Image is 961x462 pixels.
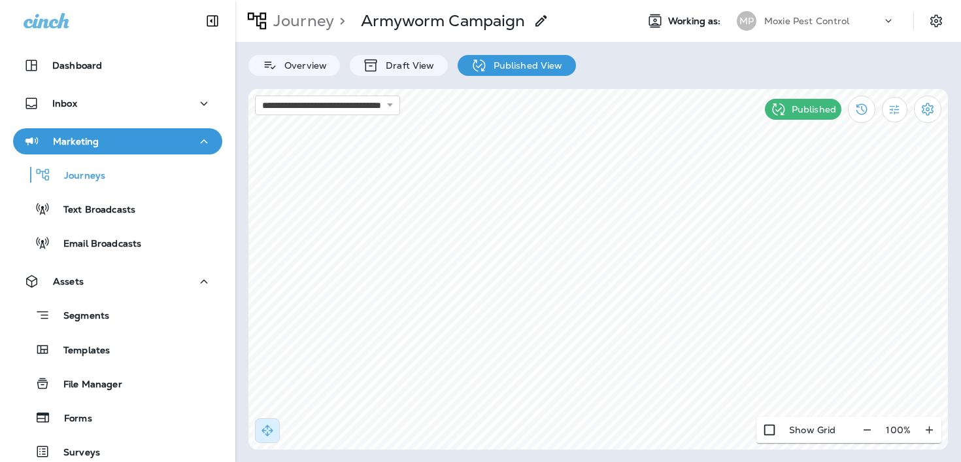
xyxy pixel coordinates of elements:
p: Moxie Pest Control [764,16,850,26]
button: File Manager [13,370,222,397]
p: 100 % [886,425,911,435]
p: Text Broadcasts [50,204,135,217]
button: Collapse Sidebar [194,8,231,34]
button: View Changelog [848,96,875,123]
button: Dashboard [13,52,222,79]
div: MP [737,11,756,31]
p: Armyworm Campaign [361,11,525,31]
p: Templates [50,345,110,357]
p: Dashboard [52,60,102,71]
p: Draft View [379,60,434,71]
p: Published [792,104,836,115]
button: Settings [924,9,948,33]
p: Inbox [52,98,77,109]
p: Email Broadcasts [50,238,141,251]
button: Settings [914,96,941,123]
p: Marketing [53,136,99,147]
button: Templates [13,336,222,363]
button: Journeys [13,161,222,188]
p: Segments [50,310,109,323]
button: Text Broadcasts [13,195,222,222]
p: Overview [278,60,327,71]
button: Assets [13,268,222,294]
p: Assets [53,276,84,287]
button: Filter Statistics [882,97,907,122]
p: Show Grid [789,425,835,435]
button: Inbox [13,90,222,116]
p: Surveys [50,447,100,459]
p: Forms [51,413,92,425]
button: Email Broadcasts [13,229,222,257]
button: Segments [13,301,222,329]
button: Forms [13,404,222,431]
p: Journey [268,11,334,31]
p: Published View [487,60,563,71]
button: Marketing [13,128,222,154]
p: > [334,11,345,31]
span: Working as: [668,16,724,27]
p: File Manager [50,379,122,391]
p: Journeys [51,170,105,183]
